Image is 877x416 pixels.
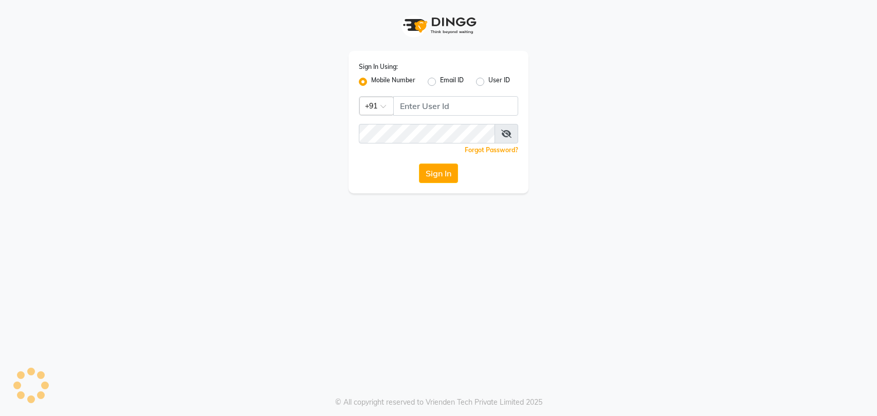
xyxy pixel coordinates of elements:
label: User ID [488,76,510,88]
a: Forgot Password? [465,146,518,154]
label: Sign In Using: [359,62,398,71]
input: Username [393,96,518,116]
input: Username [359,124,495,143]
img: logo1.svg [397,10,480,41]
button: Sign In [419,164,458,183]
label: Mobile Number [371,76,415,88]
label: Email ID [440,76,464,88]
